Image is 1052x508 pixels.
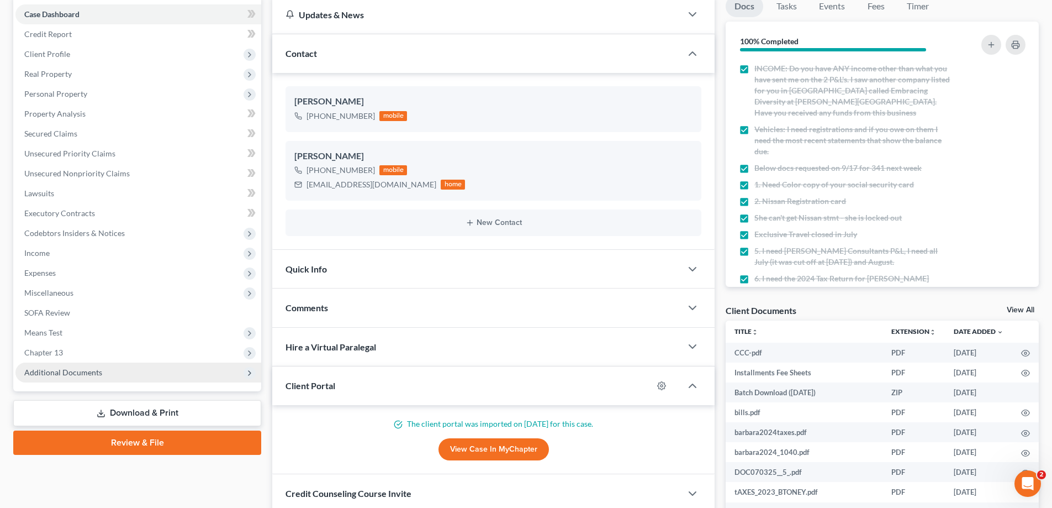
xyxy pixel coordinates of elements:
span: Vehicles: I need registrations and if you owe on them I need the most recent statements that show... [754,124,951,157]
span: Unsecured Nonpriority Claims [24,169,130,178]
td: PDF [882,482,945,502]
span: Means Test [24,328,62,337]
a: Titleunfold_more [734,327,758,336]
span: Property Analysis [24,109,86,118]
td: [DATE] [945,402,1012,422]
a: Extensionunfold_more [891,327,936,336]
td: barbara2024_1040.pdf [726,442,882,462]
td: tAXES_2023_BTONEY.pdf [726,482,882,502]
a: View Case in MyChapter [438,438,549,460]
div: [PERSON_NAME] [294,150,692,163]
span: Expenses [24,268,56,277]
span: Quick Info [286,264,327,274]
span: 1. Need Color copy of your social security card [754,179,914,190]
span: Client Profile [24,49,70,59]
span: Client Portal [286,380,335,391]
a: Download & Print [13,400,261,426]
span: Executory Contracts [24,208,95,218]
div: Client Documents [726,305,796,316]
span: 2. Nissan Registration card [754,196,846,207]
span: 2 [1037,470,1046,479]
span: Comments [286,302,328,313]
td: Installments Fee Sheets [726,363,882,383]
i: unfold_more [752,329,758,336]
a: Secured Claims [15,124,261,144]
span: Contact [286,48,317,59]
span: Credit Counseling Course Invite [286,488,411,499]
td: Batch Download ([DATE]) [726,383,882,402]
span: Real Property [24,69,72,78]
span: Additional Documents [24,368,102,377]
span: Credit Report [24,29,72,39]
td: [DATE] [945,482,1012,502]
a: Review & File [13,431,261,455]
span: Hire a Virtual Paralegal [286,342,376,352]
td: [DATE] [945,462,1012,482]
td: barbara2024taxes.pdf [726,422,882,442]
i: expand_more [997,329,1003,336]
span: Exclusive Travel closed in July [754,229,857,240]
span: 5. I need [PERSON_NAME] Consultants P&L, I need all July (it was cut off at [DATE]) and August. [754,245,951,268]
div: [PHONE_NUMBER] [306,165,375,176]
span: Lawsuits [24,188,54,198]
td: [DATE] [945,442,1012,462]
a: SOFA Review [15,303,261,323]
span: Chapter 13 [24,348,63,357]
div: Updates & News [286,9,668,20]
td: PDF [882,442,945,462]
td: [DATE] [945,343,1012,363]
td: PDF [882,462,945,482]
p: The client portal was imported on [DATE] for this case. [286,418,701,430]
td: PDF [882,422,945,442]
span: Codebtors Insiders & Notices [24,228,125,238]
span: Miscellaneous [24,288,73,297]
td: DOC070325__5_.pdf [726,462,882,482]
span: Secured Claims [24,129,77,138]
span: Personal Property [24,89,87,98]
td: CCC-pdf [726,343,882,363]
iframe: Intercom live chat [1014,470,1041,497]
td: [DATE] [945,422,1012,442]
span: SOFA Review [24,308,70,317]
span: Case Dashboard [24,9,80,19]
a: Unsecured Nonpriority Claims [15,164,261,184]
a: Unsecured Priority Claims [15,144,261,164]
strong: 100% Completed [740,36,799,46]
td: bills.pdf [726,402,882,422]
span: She can't get Nissan stmt - she is locked out [754,212,902,223]
td: PDF [882,343,945,363]
i: unfold_more [929,329,936,336]
div: home [441,180,465,190]
td: [DATE] [945,383,1012,402]
a: Executory Contracts [15,203,261,223]
a: Date Added expand_more [954,327,1003,336]
td: ZIP [882,383,945,402]
a: Property Analysis [15,104,261,124]
a: Credit Report [15,24,261,44]
span: Below docs requested on 9/17 for 341 next week [754,163,922,174]
td: PDF [882,402,945,422]
a: Case Dashboard [15,4,261,24]
td: PDF [882,363,945,383]
span: Unsecured Priority Claims [24,149,115,158]
span: Income [24,248,50,258]
button: New Contact [294,218,692,227]
div: [PERSON_NAME] [294,95,692,108]
a: View All [1007,306,1034,314]
div: mobile [379,111,407,121]
a: Lawsuits [15,184,261,203]
div: [PHONE_NUMBER] [306,111,375,122]
div: mobile [379,165,407,175]
span: INCOME: Do you have ANY income other than what you have sent me on the 2 P&L's. I saw another com... [754,63,951,118]
td: [DATE] [945,363,1012,383]
div: [EMAIL_ADDRESS][DOMAIN_NAME] [306,179,436,190]
span: 6. I need the 2024 Tax Return for [PERSON_NAME] Consultants. [754,273,951,295]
